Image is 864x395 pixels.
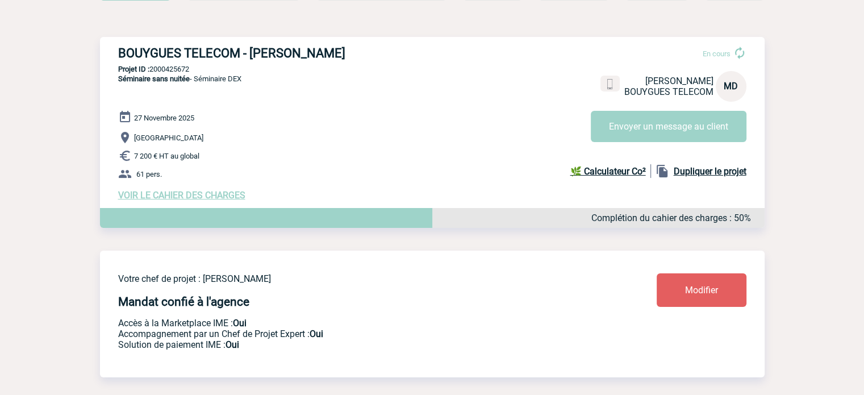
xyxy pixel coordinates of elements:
span: En cours [703,49,731,58]
p: 2000425672 [100,65,765,73]
p: Votre chef de projet : [PERSON_NAME] [118,273,590,284]
p: Accès à la Marketplace IME : [118,318,590,329]
a: VOIR LE CAHIER DES CHARGES [118,190,245,201]
b: Dupliquer le projet [674,166,746,177]
span: MD [724,81,738,92]
b: Oui [233,318,247,329]
span: BOUYGUES TELECOM [624,86,713,97]
span: 61 pers. [136,170,162,178]
h3: BOUYGUES TELECOM - [PERSON_NAME] [118,46,459,60]
b: 🌿 Calculateur Co² [570,166,646,177]
a: 🌿 Calculateur Co² [570,164,651,178]
p: Conformité aux process achat client, Prise en charge de la facturation, Mutualisation de plusieur... [118,339,590,350]
span: - Séminaire DEX [118,74,241,83]
span: [GEOGRAPHIC_DATA] [134,134,203,142]
span: 7 200 € HT au global [134,152,199,160]
b: Oui [226,339,239,350]
p: Prestation payante [118,329,590,339]
span: 27 Novembre 2025 [134,114,194,122]
img: file_copy-black-24dp.png [656,164,669,178]
b: Projet ID : [118,65,149,73]
img: portable.png [605,79,615,89]
span: Séminaire sans nuitée [118,74,190,83]
h4: Mandat confié à l'agence [118,295,249,309]
button: Envoyer un message au client [591,111,746,142]
span: [PERSON_NAME] [645,76,713,86]
b: Oui [310,329,323,339]
span: Modifier [685,285,718,296]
